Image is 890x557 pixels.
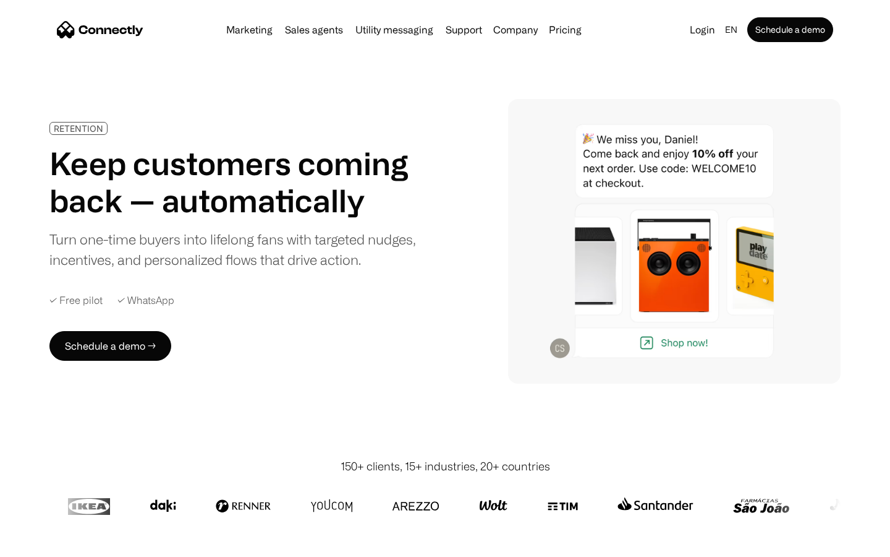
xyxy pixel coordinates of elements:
[725,21,737,38] div: en
[747,17,833,42] a: Schedule a demo
[350,25,438,35] a: Utility messaging
[493,21,538,38] div: Company
[685,21,720,38] a: Login
[49,145,425,219] h1: Keep customers coming back — automatically
[57,20,143,39] a: home
[221,25,278,35] a: Marketing
[12,534,74,553] aside: Language selected: English
[544,25,587,35] a: Pricing
[117,295,174,306] div: ✓ WhatsApp
[489,21,541,38] div: Company
[49,331,171,361] a: Schedule a demo →
[341,458,550,475] div: 150+ clients, 15+ industries, 20+ countries
[54,124,103,133] div: RETENTION
[25,535,74,553] ul: Language list
[720,21,745,38] div: en
[49,295,103,306] div: ✓ Free pilot
[441,25,487,35] a: Support
[280,25,348,35] a: Sales agents
[49,229,425,270] div: Turn one-time buyers into lifelong fans with targeted nudges, incentives, and personalized flows ...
